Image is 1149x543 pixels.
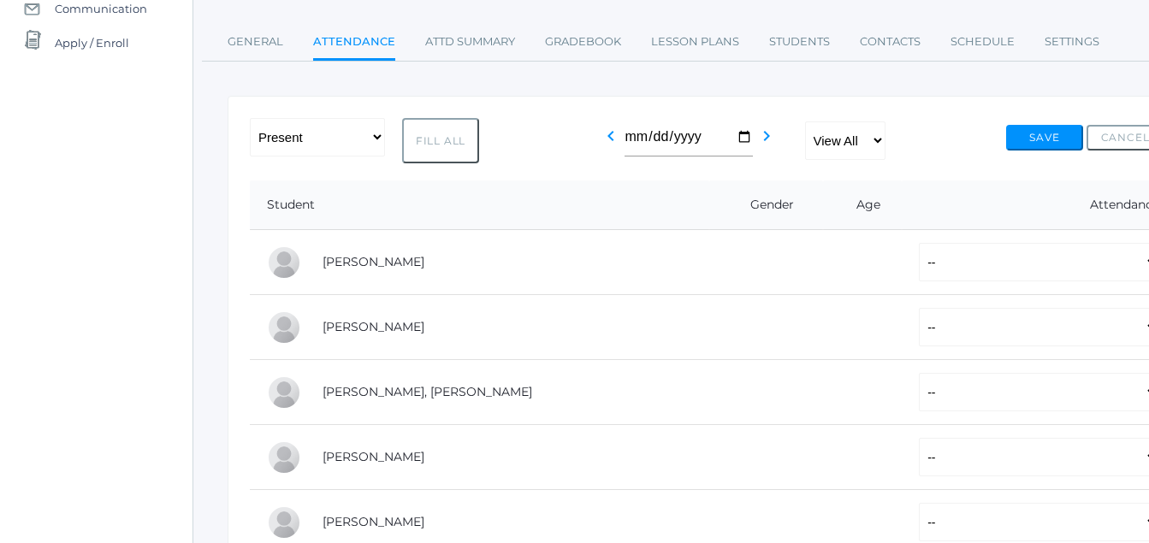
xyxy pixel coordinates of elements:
[228,25,283,59] a: General
[323,514,424,529] a: [PERSON_NAME]
[823,180,903,230] th: Age
[425,25,515,59] a: Attd Summary
[267,245,301,280] div: Vonn Diedrich
[601,126,621,146] i: chevron_left
[756,126,777,146] i: chevron_right
[402,118,479,163] button: Fill All
[323,254,424,269] a: [PERSON_NAME]
[860,25,921,59] a: Contacts
[267,505,301,540] div: Roman Neufeld
[323,319,424,334] a: [PERSON_NAME]
[1045,25,1099,59] a: Settings
[267,440,301,475] div: Roman Moran
[313,25,395,62] a: Attendance
[951,25,1015,59] a: Schedule
[709,180,823,230] th: Gender
[323,384,532,399] a: [PERSON_NAME], [PERSON_NAME]
[267,310,301,345] div: Dylan Hammock
[267,375,301,410] div: Connor Moe
[55,26,129,60] span: Apply / Enroll
[323,449,424,464] a: [PERSON_NAME]
[545,25,621,59] a: Gradebook
[769,25,830,59] a: Students
[601,133,621,150] a: chevron_left
[756,133,777,150] a: chevron_right
[250,180,709,230] th: Student
[1006,125,1083,151] button: Save
[651,25,739,59] a: Lesson Plans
